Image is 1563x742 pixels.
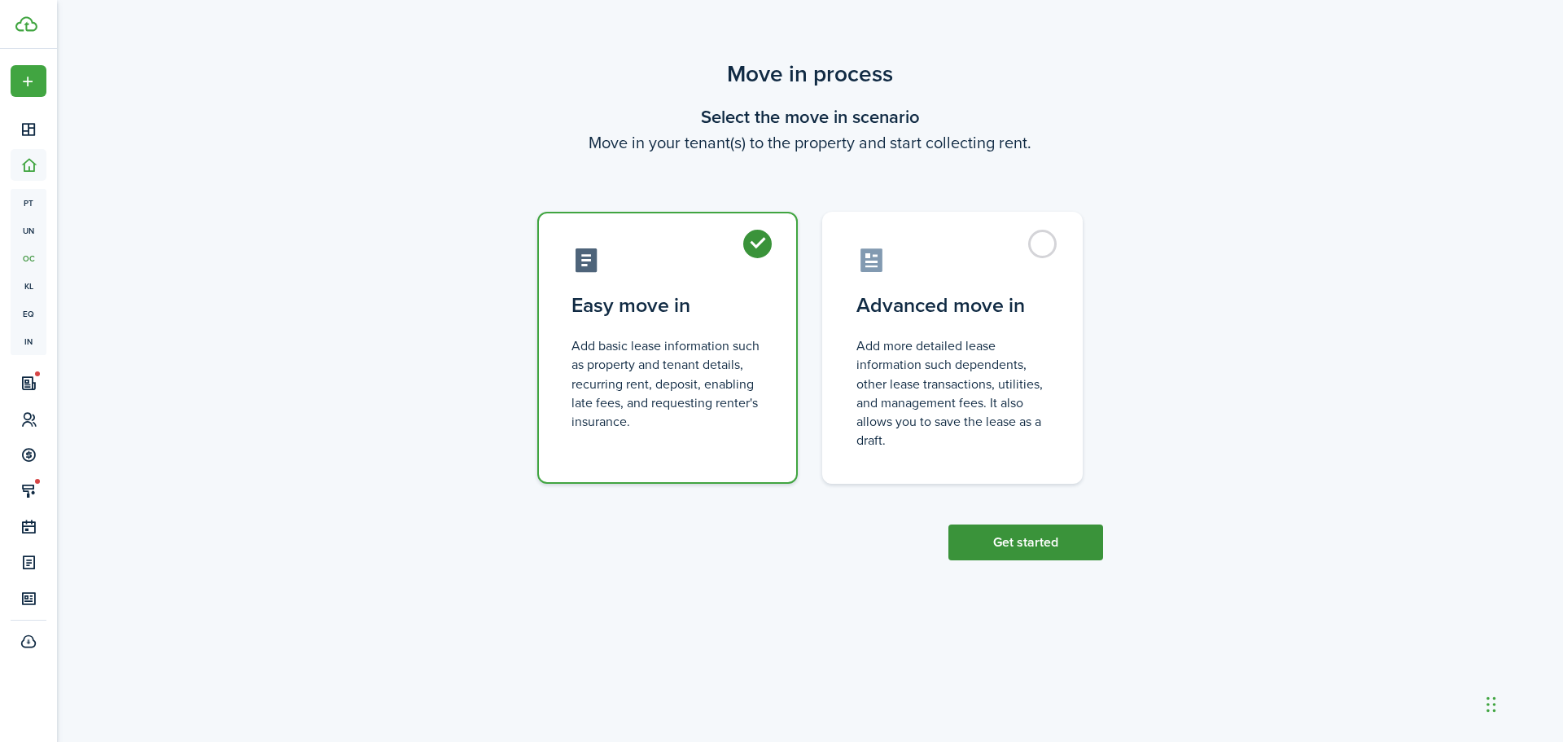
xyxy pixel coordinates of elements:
[15,16,37,32] img: TenantCloud
[517,103,1103,130] wizard-step-header-title: Select the move in scenario
[11,189,46,217] a: pt
[1482,664,1563,742] iframe: Chat Widget
[517,57,1103,91] scenario-title: Move in process
[11,217,46,244] a: un
[1486,680,1496,729] div: Drag
[11,300,46,327] a: eq
[11,244,46,272] a: oc
[571,291,764,320] control-radio-card-title: Easy move in
[11,65,46,97] button: Open menu
[517,130,1103,155] wizard-step-header-description: Move in your tenant(s) to the property and start collecting rent.
[856,291,1049,320] control-radio-card-title: Advanced move in
[856,336,1049,450] control-radio-card-description: Add more detailed lease information such dependents, other lease transactions, utilities, and man...
[948,525,1103,560] button: Get started
[571,336,764,431] control-radio-card-description: Add basic lease information such as property and tenant details, recurring rent, deposit, enablin...
[11,272,46,300] a: kl
[11,327,46,355] a: in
